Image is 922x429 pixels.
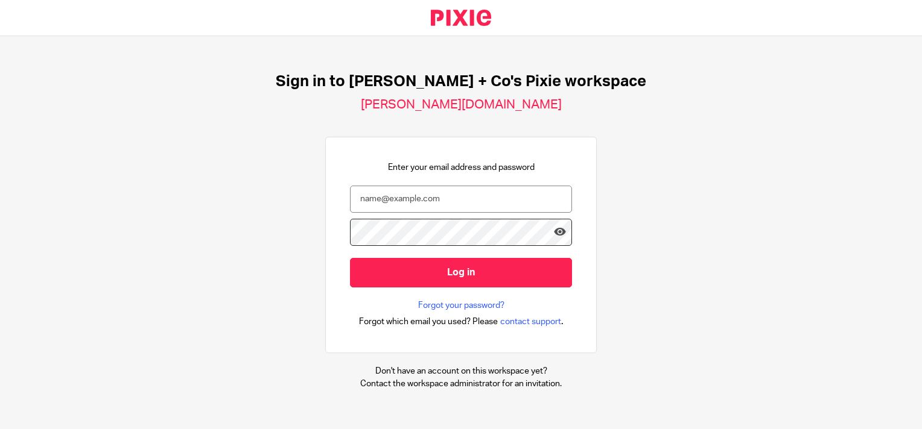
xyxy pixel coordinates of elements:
[359,316,498,328] span: Forgot which email you used? Please
[276,72,646,91] h1: Sign in to [PERSON_NAME] + Co's Pixie workspace
[500,316,561,328] span: contact support
[388,161,535,174] p: Enter your email address and password
[361,97,562,113] h2: [PERSON_NAME][DOMAIN_NAME]
[360,378,562,390] p: Contact the workspace administrator for an invitation.
[359,315,564,328] div: .
[350,186,572,213] input: name@example.com
[418,299,504,312] a: Forgot your password?
[360,365,562,377] p: Don't have an account on this workspace yet?
[350,258,572,287] input: Log in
